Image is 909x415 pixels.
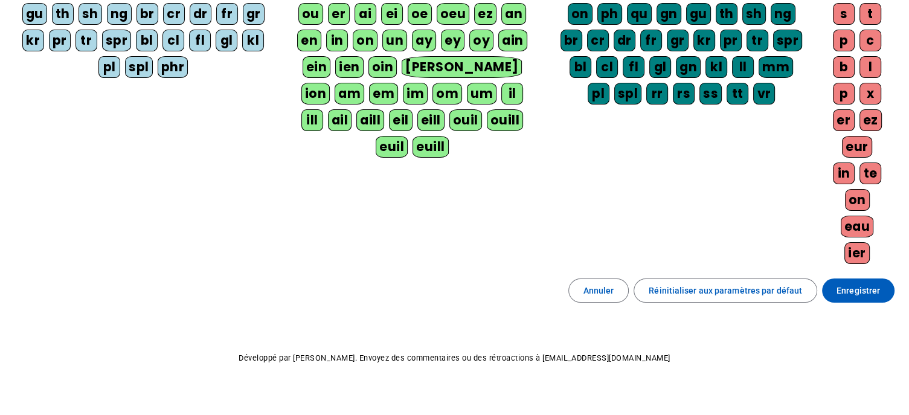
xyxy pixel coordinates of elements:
[570,56,591,78] div: bl
[441,30,464,51] div: ey
[303,56,331,78] div: ein
[859,3,881,25] div: t
[833,30,855,51] div: p
[833,83,855,105] div: p
[583,283,614,298] span: Annuler
[412,30,436,51] div: ay
[649,283,802,298] span: Réinitialiser aux paramètres par défaut
[408,3,432,25] div: oe
[844,242,870,264] div: ier
[382,30,407,51] div: un
[242,30,264,51] div: kl
[355,3,376,25] div: ai
[417,109,445,131] div: eill
[75,30,97,51] div: tr
[22,3,47,25] div: gu
[833,3,855,25] div: s
[699,83,722,105] div: ss
[841,216,874,237] div: eau
[753,83,775,105] div: vr
[649,56,671,78] div: gl
[859,30,881,51] div: c
[326,30,348,51] div: in
[634,278,817,303] button: Réinitialiser aux paramètres par défaut
[587,30,609,51] div: cr
[771,3,795,25] div: ng
[335,83,364,105] div: am
[301,83,330,105] div: ion
[467,83,496,105] div: um
[98,56,120,78] div: pl
[845,189,870,211] div: on
[216,3,238,25] div: fr
[614,83,642,105] div: spl
[487,109,523,131] div: ouill
[52,3,74,25] div: th
[328,109,352,131] div: ail
[716,3,737,25] div: th
[369,83,398,105] div: em
[667,30,689,51] div: gr
[449,109,482,131] div: ouil
[501,83,523,105] div: il
[298,3,323,25] div: ou
[833,162,855,184] div: in
[623,56,644,78] div: fl
[833,109,855,131] div: er
[403,83,428,105] div: im
[833,56,855,78] div: b
[686,3,711,25] div: gu
[673,83,695,105] div: rs
[432,83,462,105] div: om
[189,30,211,51] div: fl
[437,3,470,25] div: oeu
[158,56,188,78] div: phr
[627,3,652,25] div: qu
[335,56,364,78] div: ien
[102,30,132,51] div: spr
[413,136,448,158] div: euill
[162,30,184,51] div: cl
[368,56,397,78] div: oin
[646,83,668,105] div: rr
[597,3,622,25] div: ph
[376,136,408,158] div: euil
[389,109,413,131] div: eil
[859,56,881,78] div: l
[693,30,715,51] div: kr
[328,3,350,25] div: er
[137,3,158,25] div: br
[22,30,44,51] div: kr
[10,351,899,365] p: Développé par [PERSON_NAME]. Envoyez des commentaires ou des rétroactions à [EMAIL_ADDRESS][DOMAI...
[297,30,321,51] div: en
[720,30,742,51] div: pr
[568,278,629,303] button: Annuler
[596,56,618,78] div: cl
[560,30,582,51] div: br
[79,3,102,25] div: sh
[501,3,526,25] div: an
[837,283,880,298] span: Enregistrer
[243,3,265,25] div: gr
[727,83,748,105] div: tt
[402,56,522,78] div: [PERSON_NAME]
[859,162,881,184] div: te
[859,83,881,105] div: x
[498,30,527,51] div: ain
[474,3,496,25] div: ez
[614,30,635,51] div: dr
[705,56,727,78] div: kl
[190,3,211,25] div: dr
[676,56,701,78] div: gn
[588,83,609,105] div: pl
[353,30,377,51] div: on
[859,109,882,131] div: ez
[469,30,493,51] div: oy
[747,30,768,51] div: tr
[742,3,766,25] div: sh
[759,56,793,78] div: mm
[822,278,895,303] button: Enregistrer
[356,109,384,131] div: aill
[125,56,153,78] div: spl
[568,3,593,25] div: on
